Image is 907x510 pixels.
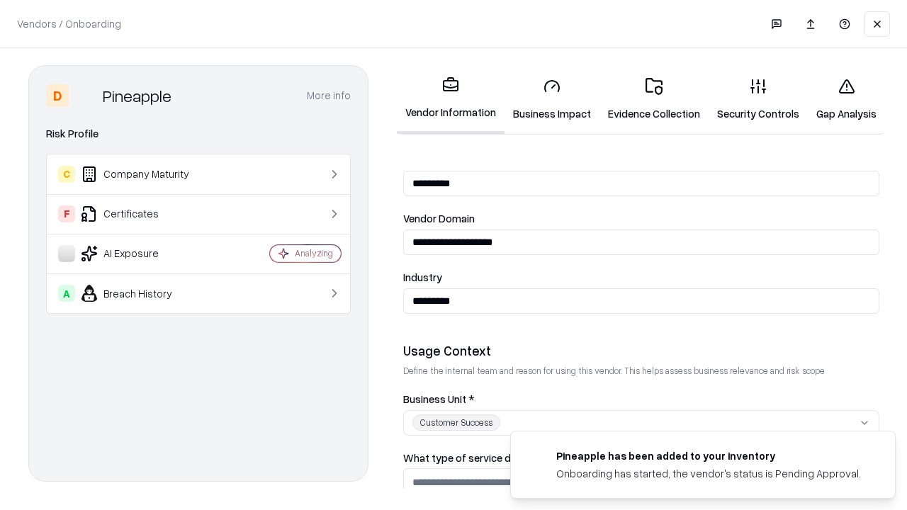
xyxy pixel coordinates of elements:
div: Company Maturity [58,166,227,183]
div: C [58,166,75,183]
a: Security Controls [709,67,808,132]
div: Analyzing [295,247,333,259]
div: F [58,205,75,222]
div: Usage Context [403,342,879,359]
label: Vendor Domain [403,213,879,224]
div: Certificates [58,205,227,222]
div: Onboarding has started, the vendor's status is Pending Approval. [556,466,861,481]
p: Define the internal team and reason for using this vendor. This helps assess business relevance a... [403,365,879,377]
a: Evidence Collection [599,67,709,132]
div: Customer Success [412,414,500,431]
img: pineappleenergy.com [528,448,545,465]
a: Gap Analysis [808,67,885,132]
div: A [58,285,75,302]
p: Vendors / Onboarding [17,16,121,31]
div: D [46,84,69,107]
div: Pineapple has been added to your inventory [556,448,861,463]
label: Industry [403,272,879,283]
button: More info [307,83,351,108]
button: Customer Success [403,410,879,436]
div: Pineapple [103,84,171,107]
label: What type of service does the vendor provide? * [403,453,879,463]
div: AI Exposure [58,245,227,262]
a: Vendor Information [397,65,505,134]
a: Business Impact [505,67,599,132]
label: Business Unit * [403,394,879,404]
div: Breach History [58,285,227,302]
img: Pineapple [74,84,97,107]
div: Risk Profile [46,125,351,142]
